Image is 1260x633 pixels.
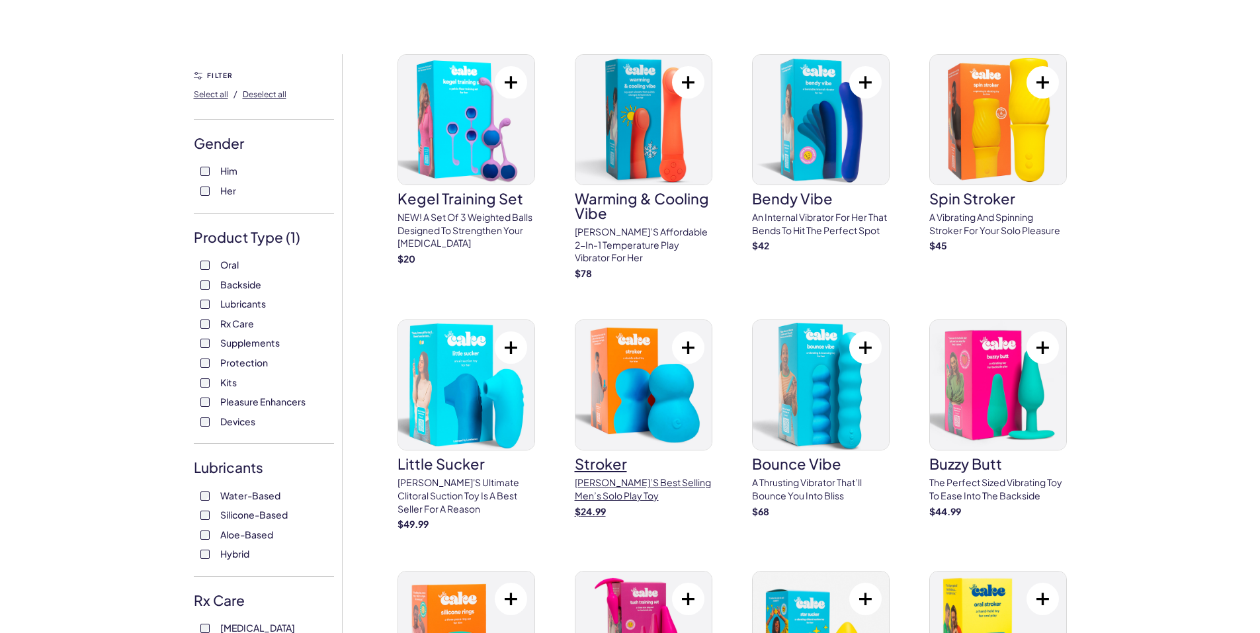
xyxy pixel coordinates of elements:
[200,624,210,633] input: [MEDICAL_DATA]
[398,476,535,515] p: [PERSON_NAME]'s ultimate clitoral suction toy is a best seller for a reason
[200,398,210,407] input: Pleasure Enhancers
[752,211,890,237] p: An internal vibrator for her that bends to hit the perfect spot
[243,89,286,99] span: Deselect all
[194,83,228,105] button: Select all
[200,378,210,388] input: Kits
[200,280,210,290] input: Backside
[752,319,890,518] a: bounce vibebounce vibeA thrusting vibrator that’ll bounce you into bliss$68
[220,354,268,371] span: Protection
[233,88,237,100] span: /
[929,319,1067,518] a: buzzy buttbuzzy buttThe perfect sized vibrating toy to ease into the backside$44.99
[575,54,712,280] a: Warming & Cooling VibeWarming & Cooling Vibe[PERSON_NAME]’s affordable 2-in-1 temperature play vi...
[929,211,1067,237] p: A vibrating and spinning stroker for your solo pleasure
[220,315,254,332] span: Rx Care
[220,374,237,391] span: Kits
[929,456,1067,471] h3: buzzy butt
[752,191,890,206] h3: Bendy Vibe
[200,359,210,368] input: Protection
[220,545,249,562] span: Hybrid
[752,54,890,253] a: Bendy VibeBendy VibeAn internal vibrator for her that bends to hit the perfect spot$42
[398,319,535,530] a: little suckerlittle sucker[PERSON_NAME]'s ultimate clitoral suction toy is a best seller for a re...
[575,319,712,518] a: strokerstroker[PERSON_NAME]’s best selling men’s solo play toy$24.99
[398,456,535,471] h3: little sucker
[220,295,266,312] span: Lubricants
[200,187,210,196] input: Her
[575,456,712,471] h3: stroker
[220,487,280,504] span: Water-Based
[220,334,280,351] span: Supplements
[398,54,535,265] a: Kegel Training SetKegel Training SetNEW! A set of 3 weighted balls designed to strengthen your [M...
[243,83,286,105] button: Deselect all
[753,320,889,450] img: bounce vibe
[200,511,210,520] input: Silicone-Based
[398,191,535,206] h3: Kegel Training Set
[200,300,210,309] input: Lubricants
[220,162,237,179] span: Him
[929,54,1067,253] a: spin strokerspin strokerA vibrating and spinning stroker for your solo pleasure$45
[929,505,961,517] strong: $ 44.99
[220,526,273,543] span: Aloe-Based
[930,55,1066,185] img: spin stroker
[200,167,210,176] input: Him
[398,253,415,265] strong: $ 20
[575,476,712,502] p: [PERSON_NAME]’s best selling men’s solo play toy
[200,491,210,501] input: Water-Based
[398,211,535,250] p: NEW! A set of 3 weighted balls designed to strengthen your [MEDICAL_DATA]
[200,261,210,270] input: Oral
[575,55,712,185] img: Warming & Cooling Vibe
[398,320,534,450] img: little sucker
[575,226,712,265] p: [PERSON_NAME]’s affordable 2-in-1 temperature play vibrator for her
[200,530,210,540] input: Aloe-Based
[752,476,890,502] p: A thrusting vibrator that’ll bounce you into bliss
[220,256,239,273] span: Oral
[929,476,1067,502] p: The perfect sized vibrating toy to ease into the backside
[929,191,1067,206] h3: spin stroker
[200,550,210,559] input: Hybrid
[752,456,890,471] h3: bounce vibe
[220,393,306,410] span: Pleasure Enhancers
[220,506,288,523] span: Silicone-Based
[575,505,606,517] strong: $ 24.99
[753,55,889,185] img: Bendy Vibe
[220,413,255,430] span: Devices
[398,55,534,185] img: Kegel Training Set
[194,89,228,99] span: Select all
[575,191,712,220] h3: Warming & Cooling Vibe
[220,182,236,199] span: Her
[575,267,592,279] strong: $ 78
[929,239,947,251] strong: $ 45
[930,320,1066,450] img: buzzy butt
[200,319,210,329] input: Rx Care
[752,505,769,517] strong: $ 68
[220,276,261,293] span: Backside
[398,518,429,530] strong: $ 49.99
[200,339,210,348] input: Supplements
[200,417,210,427] input: Devices
[575,320,712,450] img: stroker
[752,239,769,251] strong: $ 42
